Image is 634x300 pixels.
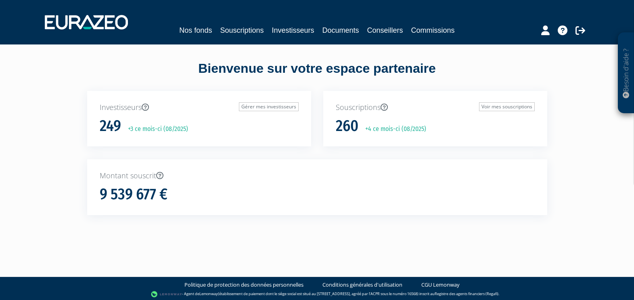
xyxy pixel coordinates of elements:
a: Souscriptions [220,25,264,36]
img: 1732889491-logotype_eurazeo_blanc_rvb.png [45,15,128,30]
a: Investisseurs [272,25,314,36]
div: Bienvenue sur votre espace partenaire [81,59,553,91]
p: +3 ce mois-ci (08/2025) [122,125,188,134]
a: Lemonway [199,291,218,296]
img: logo-lemonway.png [151,290,182,298]
h1: 249 [100,118,121,135]
div: - Agent de (établissement de paiement dont le siège social est situé au [STREET_ADDRESS], agréé p... [8,290,626,298]
p: Investisseurs [100,102,299,113]
a: Commissions [411,25,455,36]
a: Gérer mes investisseurs [239,102,299,111]
a: Conditions générales d'utilisation [322,281,402,289]
a: Nos fonds [179,25,212,36]
h1: 9 539 677 € [100,186,167,203]
p: +4 ce mois-ci (08/2025) [360,125,426,134]
a: Voir mes souscriptions [479,102,535,111]
h1: 260 [336,118,358,135]
a: Registre des agents financiers (Regafi) [435,291,498,296]
a: Conseillers [367,25,403,36]
a: CGU Lemonway [421,281,460,289]
a: Documents [322,25,359,36]
p: Besoin d'aide ? [621,37,631,110]
a: Politique de protection des données personnelles [184,281,303,289]
p: Souscriptions [336,102,535,113]
p: Montant souscrit [100,171,535,181]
